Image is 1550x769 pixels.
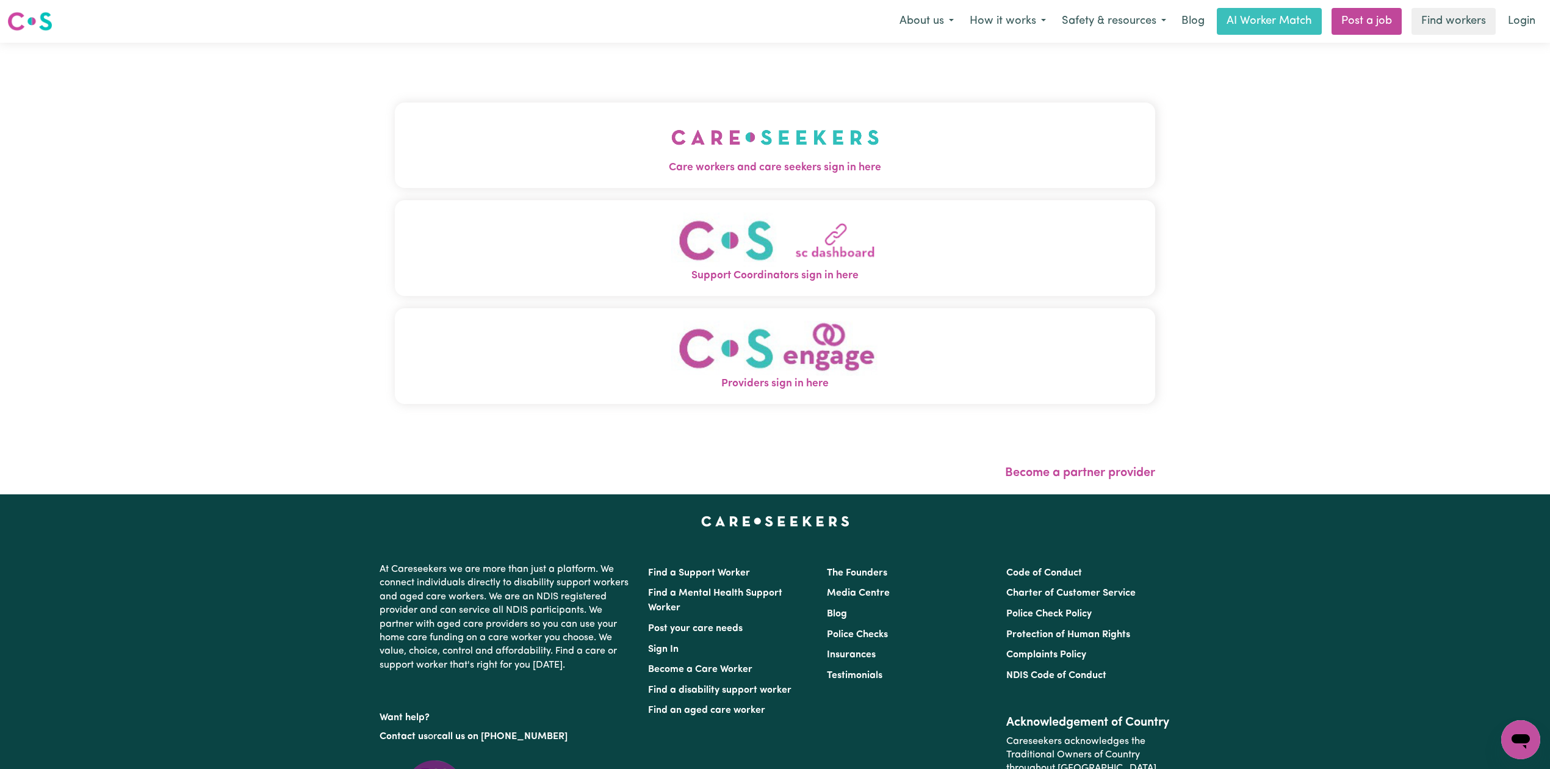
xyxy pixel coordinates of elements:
a: NDIS Code of Conduct [1006,671,1106,681]
a: Become a partner provider [1005,467,1155,479]
span: Support Coordinators sign in here [395,268,1155,284]
a: Post a job [1332,8,1402,35]
span: Providers sign in here [395,376,1155,392]
a: Login [1501,8,1543,35]
a: AI Worker Match [1217,8,1322,35]
a: Testimonials [827,671,882,681]
p: or [380,725,633,748]
a: Blog [1174,8,1212,35]
button: Safety & resources [1054,9,1174,34]
a: Police Check Policy [1006,609,1092,619]
a: call us on [PHONE_NUMBER] [437,732,568,742]
a: Sign In [648,644,679,654]
img: Careseekers logo [7,10,52,32]
a: Insurances [827,650,876,660]
a: Media Centre [827,588,890,598]
a: Careseekers home page [701,516,849,526]
button: How it works [962,9,1054,34]
a: Find workers [1411,8,1496,35]
a: Careseekers logo [7,7,52,35]
iframe: Button to launch messaging window [1501,720,1540,759]
a: Find a Mental Health Support Worker [648,588,782,613]
span: Care workers and care seekers sign in here [395,160,1155,176]
button: Care workers and care seekers sign in here [395,103,1155,188]
a: Post your care needs [648,624,743,634]
a: Find a Support Worker [648,568,750,578]
a: Find an aged care worker [648,706,765,715]
a: Become a Care Worker [648,665,752,674]
a: The Founders [827,568,887,578]
a: Police Checks [827,630,888,640]
a: Blog [827,609,847,619]
a: Complaints Policy [1006,650,1086,660]
a: Find a disability support worker [648,685,791,695]
h2: Acknowledgement of Country [1006,715,1170,730]
p: At Careseekers we are more than just a platform. We connect individuals directly to disability su... [380,558,633,677]
button: Providers sign in here [395,308,1155,404]
a: Protection of Human Rights [1006,630,1130,640]
button: Support Coordinators sign in here [395,200,1155,296]
a: Contact us [380,732,428,742]
a: Charter of Customer Service [1006,588,1136,598]
p: Want help? [380,706,633,724]
a: Code of Conduct [1006,568,1082,578]
button: About us [892,9,962,34]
